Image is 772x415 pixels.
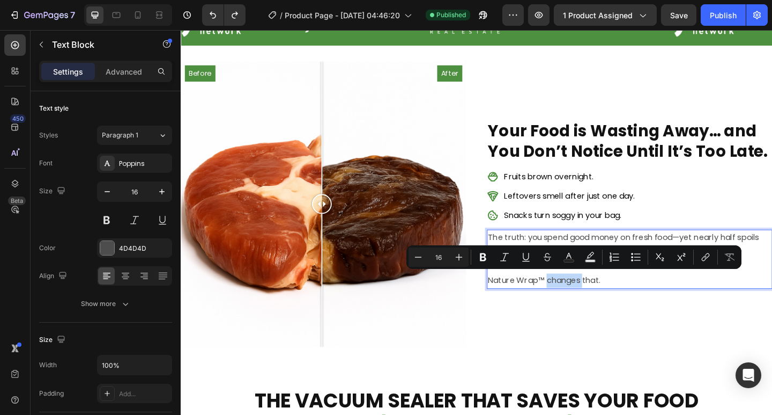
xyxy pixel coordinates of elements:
button: Show more [39,294,172,314]
span: Product Page - [DATE] 04:46:20 [285,10,400,21]
button: Save [661,4,696,26]
div: Font [39,158,53,168]
div: 4D4D4D [119,244,169,253]
div: Show more [81,298,131,309]
div: Editor contextual toolbar [406,245,741,269]
p: Snacks turn soggy in your bag. [352,196,494,208]
div: Text style [39,104,69,113]
button: Paragraph 1 [97,126,172,145]
span: / [280,10,283,21]
iframe: Design area [181,30,772,415]
button: 7 [4,4,80,26]
h2: Your Food is Wasting Away… and You Don’t Notice Until It’s Too Late. [333,98,643,144]
input: Auto [98,355,172,375]
div: 450 [10,114,26,123]
p: Text Block [52,38,143,51]
p: Fruits brown overnight. [352,155,494,166]
div: Beta [8,196,26,205]
p: The truth: you spend good money on fresh food—yet nearly half spoils before you eat it. That’s hu... [334,219,642,250]
p: Nature Wrap™ changes that. [334,265,642,281]
p: 7 [70,9,75,21]
button: Publish [701,4,746,26]
span: Paragraph 1 [102,130,138,140]
button: 1 product assigned [554,4,657,26]
div: After [279,39,306,56]
span: 1 product assigned [563,10,633,21]
div: Align [39,269,69,283]
div: Publish [710,10,737,21]
div: Size [39,184,68,199]
div: Styles [39,130,58,140]
div: Open Intercom Messenger [736,362,761,388]
p: Advanced [106,66,142,77]
p: Settings [53,66,83,77]
div: Rich Text Editor. Editing area: main [333,217,643,281]
div: Poppins [119,159,169,169]
div: Undo/Redo [202,4,246,26]
p: Leftovers smell after just one day. [352,176,494,187]
span: Published [436,10,466,20]
div: Color [39,243,56,253]
div: Size [39,333,68,347]
div: Width [39,360,57,370]
span: Save [670,11,688,20]
div: Padding [39,389,64,398]
div: Add... [119,389,169,399]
